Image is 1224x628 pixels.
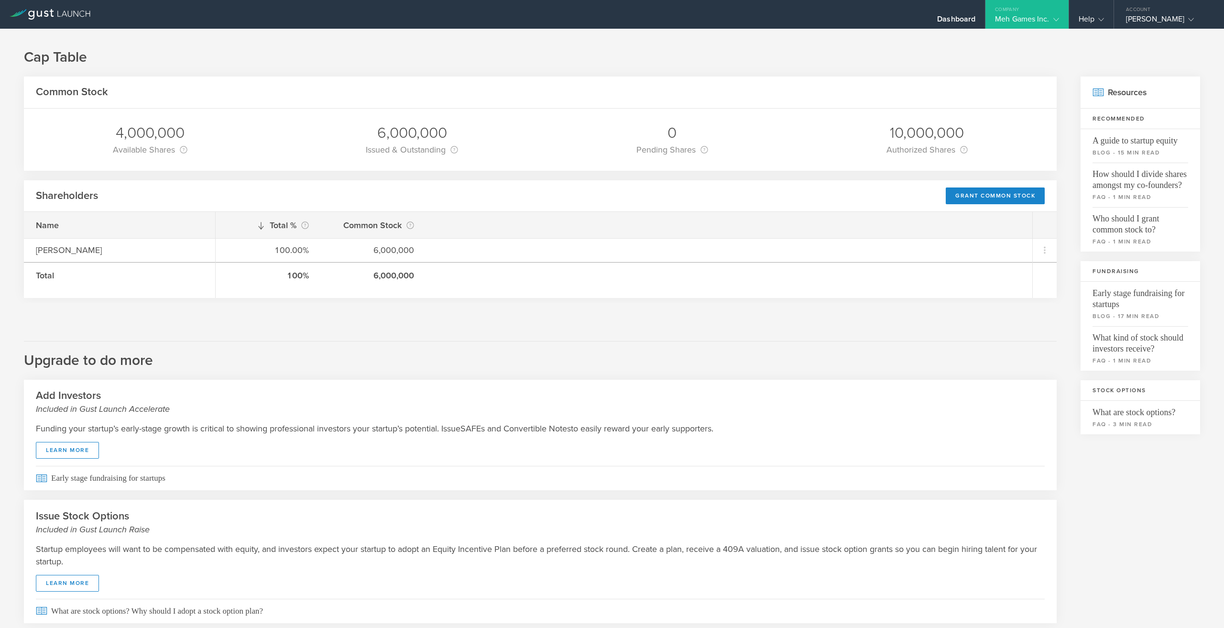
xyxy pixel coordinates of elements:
[1081,380,1200,401] h3: Stock Options
[113,143,187,156] div: Available Shares
[24,48,1200,67] h1: Cap Table
[333,219,414,232] div: Common Stock
[1093,356,1188,365] small: faq - 1 min read
[36,269,203,282] div: Total
[36,219,203,231] div: Name
[228,269,309,282] div: 100%
[1081,261,1200,282] h3: Fundraising
[36,422,1045,435] p: Funding your startup’s early-stage growth is critical to showing professional investors your star...
[1093,401,1188,418] span: What are stock options?
[36,543,1045,568] p: Startup employees will want to be compensated with equity, and investors expect your startup to a...
[1093,163,1188,191] span: How should I divide shares amongst my co-founders?
[995,14,1059,29] div: Meh Games Inc.
[113,123,187,143] div: 4,000,000
[36,389,1045,415] h2: Add Investors
[36,523,1045,536] small: Included in Gust Launch Raise
[1081,109,1200,129] h3: Recommended
[228,219,309,232] div: Total %
[24,599,1057,623] a: What are stock options? Why should I adopt a stock option plan?
[1081,207,1200,252] a: Who should I grant common stock to?faq - 1 min read
[1079,14,1104,29] div: Help
[36,85,108,99] h2: Common Stock
[36,403,1045,415] small: Included in Gust Launch Accelerate
[228,244,309,256] div: 100.00%
[36,509,1045,536] h2: Issue Stock Options
[24,466,1057,490] a: Early stage fundraising for startups
[1093,193,1188,201] small: faq - 1 min read
[36,466,1045,490] span: Early stage fundraising for startups
[24,341,1057,370] h2: Upgrade to do more
[1093,237,1188,246] small: faq - 1 min read
[1093,129,1188,146] span: A guide to startup equity
[36,599,1045,623] span: What are stock options? Why should I adopt a stock option plan?
[1093,420,1188,429] small: faq - 3 min read
[636,143,708,156] div: Pending Shares
[366,143,458,156] div: Issued & Outstanding
[36,244,203,256] div: [PERSON_NAME]
[333,269,414,282] div: 6,000,000
[1093,326,1188,354] span: What kind of stock should investors receive?
[636,123,708,143] div: 0
[886,143,968,156] div: Authorized Shares
[937,14,975,29] div: Dashboard
[1093,312,1188,320] small: blog - 17 min read
[36,442,99,459] a: learn more
[1081,282,1200,326] a: Early stage fundraising for startupsblog - 17 min read
[36,189,98,203] h2: Shareholders
[1081,163,1200,207] a: How should I divide shares amongst my co-founders?faq - 1 min read
[36,575,99,592] a: learn more
[946,187,1045,204] div: Grant Common Stock
[886,123,968,143] div: 10,000,000
[1093,282,1188,310] span: Early stage fundraising for startups
[1126,14,1207,29] div: [PERSON_NAME]
[1093,148,1188,157] small: blog - 15 min read
[1081,77,1200,109] h2: Resources
[333,244,414,256] div: 6,000,000
[1093,207,1188,235] span: Who should I grant common stock to?
[1081,326,1200,371] a: What kind of stock should investors receive?faq - 1 min read
[1081,129,1200,163] a: A guide to startup equityblog - 15 min read
[366,123,458,143] div: 6,000,000
[460,422,571,435] span: SAFEs and Convertible Notes
[1081,401,1200,434] a: What are stock options?faq - 3 min read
